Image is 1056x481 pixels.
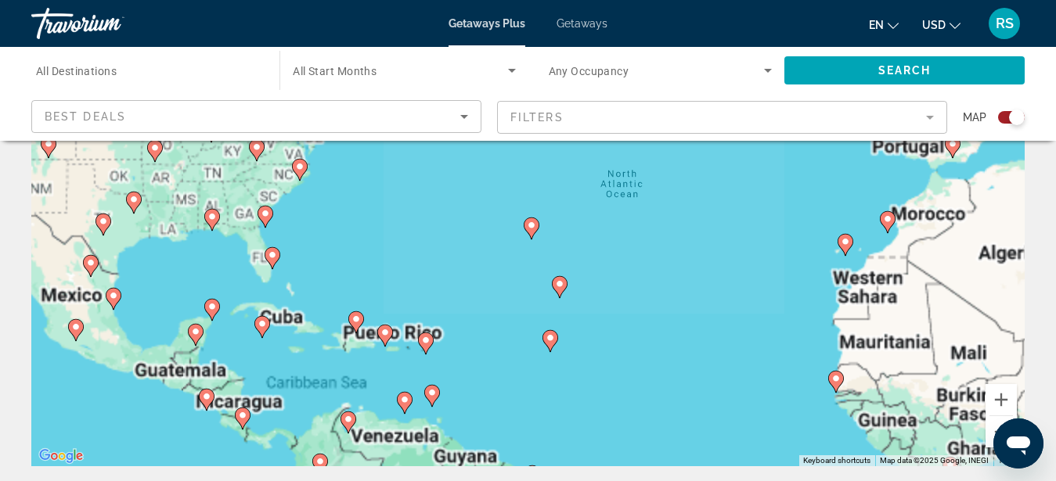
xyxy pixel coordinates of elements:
[36,65,117,77] span: All Destinations
[31,3,188,44] a: Travorium
[869,19,884,31] span: en
[549,65,629,77] span: Any Occupancy
[984,7,1025,40] button: User Menu
[35,446,87,466] a: Open this area in Google Maps (opens a new window)
[963,106,986,128] span: Map
[996,16,1014,31] span: RS
[45,110,126,123] span: Best Deals
[922,19,946,31] span: USD
[880,456,989,465] span: Map data ©2025 Google, INEGI
[878,64,932,77] span: Search
[449,17,525,30] a: Getaways Plus
[803,455,870,466] button: Keyboard shortcuts
[986,416,1017,447] button: Zoom out
[986,384,1017,415] button: Zoom in
[869,13,899,36] button: Change language
[557,17,607,30] a: Getaways
[998,456,1020,465] a: Terms (opens in new tab)
[497,100,947,135] button: Filter
[45,107,468,126] mat-select: Sort by
[293,65,377,77] span: All Start Months
[993,418,1043,468] iframe: Button to launch messaging window
[922,13,960,36] button: Change currency
[784,56,1025,84] button: Search
[35,446,87,466] img: Google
